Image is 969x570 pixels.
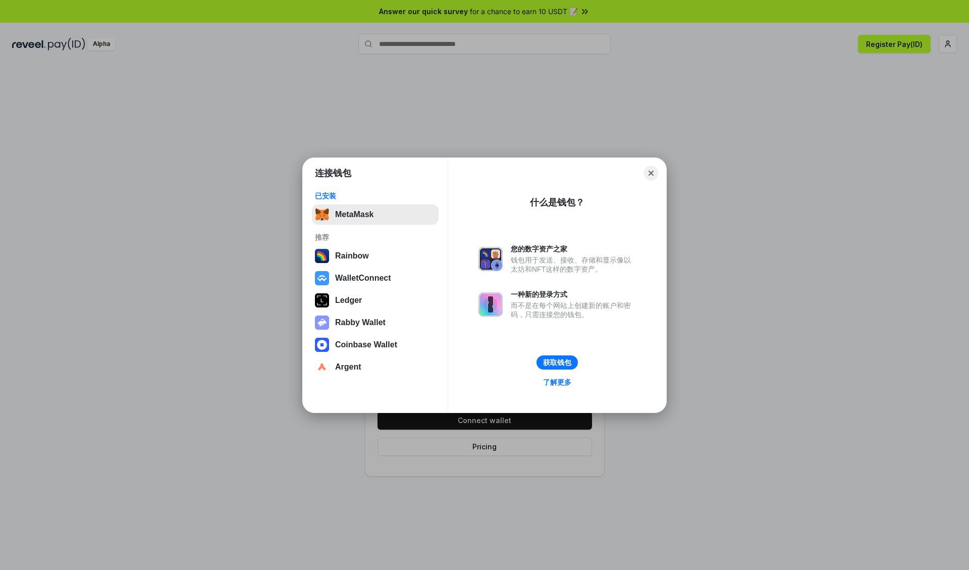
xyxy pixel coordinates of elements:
[315,233,436,242] div: 推荐
[335,210,373,219] div: MetaMask
[315,271,329,285] img: svg+xml,%3Csvg%20width%3D%2228%22%20height%3D%2228%22%20viewBox%3D%220%200%2028%2028%22%20fill%3D...
[315,360,329,374] img: svg+xml,%3Csvg%20width%3D%2228%22%20height%3D%2228%22%20viewBox%3D%220%200%2028%2028%22%20fill%3D...
[312,268,439,288] button: WalletConnect
[543,378,571,387] div: 了解更多
[530,196,584,209] div: 什么是钱包？
[478,247,503,271] img: svg+xml,%3Csvg%20xmlns%3D%22http%3A%2F%2Fwww.w3.org%2F2000%2Fsvg%22%20fill%3D%22none%22%20viewBox...
[335,296,362,305] div: Ledger
[511,301,636,319] div: 而不是在每个网站上创建新的账户和密码，只需连接您的钱包。
[312,335,439,355] button: Coinbase Wallet
[315,191,436,200] div: 已安装
[543,358,571,367] div: 获取钱包
[315,293,329,307] img: svg+xml,%3Csvg%20xmlns%3D%22http%3A%2F%2Fwww.w3.org%2F2000%2Fsvg%22%20width%3D%2228%22%20height%3...
[312,290,439,310] button: Ledger
[644,166,658,180] button: Close
[536,355,578,370] button: 获取钱包
[478,292,503,317] img: svg+xml,%3Csvg%20xmlns%3D%22http%3A%2F%2Fwww.w3.org%2F2000%2Fsvg%22%20fill%3D%22none%22%20viewBox...
[312,357,439,377] button: Argent
[511,255,636,274] div: 钱包用于发送、接收、存储和显示像以太坊和NFT这样的数字资产。
[537,376,577,389] a: 了解更多
[335,362,361,372] div: Argent
[511,244,636,253] div: 您的数字资产之家
[315,167,351,179] h1: 连接钱包
[511,290,636,299] div: 一种新的登录方式
[335,318,386,327] div: Rabby Wallet
[335,340,397,349] div: Coinbase Wallet
[315,316,329,330] img: svg+xml,%3Csvg%20xmlns%3D%22http%3A%2F%2Fwww.w3.org%2F2000%2Fsvg%22%20fill%3D%22none%22%20viewBox...
[315,208,329,222] img: svg+xml,%3Csvg%20fill%3D%22none%22%20height%3D%2233%22%20viewBox%3D%220%200%2035%2033%22%20width%...
[335,251,369,261] div: Rainbow
[315,249,329,263] img: svg+xml,%3Csvg%20width%3D%22120%22%20height%3D%22120%22%20viewBox%3D%220%200%20120%20120%22%20fil...
[312,204,439,225] button: MetaMask
[312,246,439,266] button: Rainbow
[335,274,391,283] div: WalletConnect
[312,313,439,333] button: Rabby Wallet
[315,338,329,352] img: svg+xml,%3Csvg%20width%3D%2228%22%20height%3D%2228%22%20viewBox%3D%220%200%2028%2028%22%20fill%3D...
